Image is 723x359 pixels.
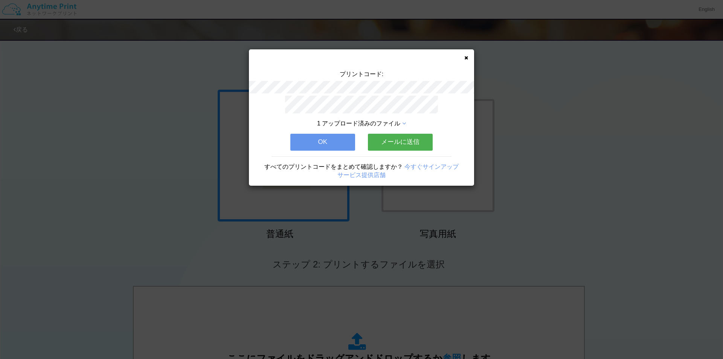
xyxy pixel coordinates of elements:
button: メールに送信 [368,134,433,150]
a: サービス提供店舗 [337,172,386,178]
a: 今すぐサインアップ [404,163,459,170]
span: プリントコード: [340,71,383,77]
span: 1 アップロード済みのファイル [317,120,400,127]
button: OK [290,134,355,150]
span: すべてのプリントコードをまとめて確認しますか？ [264,163,403,170]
